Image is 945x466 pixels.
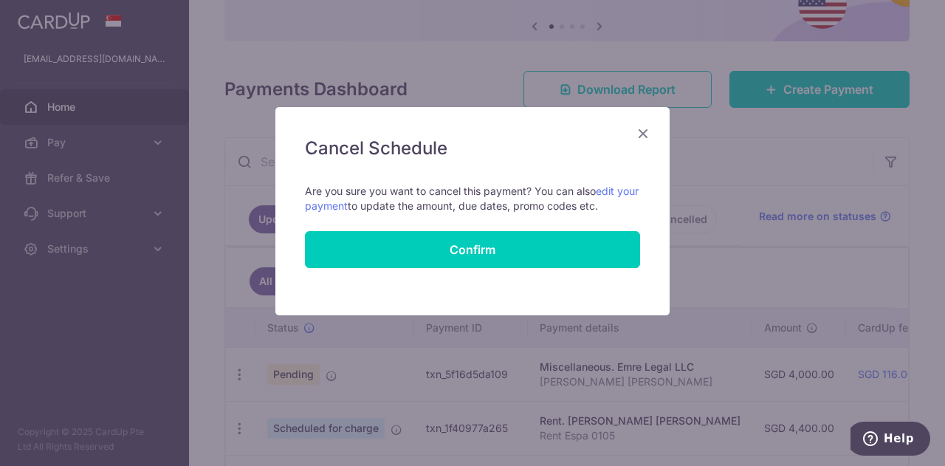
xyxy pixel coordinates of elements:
[305,184,640,213] p: Are you sure you want to cancel this payment? You can also to update the amount, due dates, promo...
[634,125,652,143] button: Close
[850,422,930,459] iframe: Opens a widget where you can find more information
[305,231,640,268] button: Confirm
[305,137,640,160] h5: Cancel Schedule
